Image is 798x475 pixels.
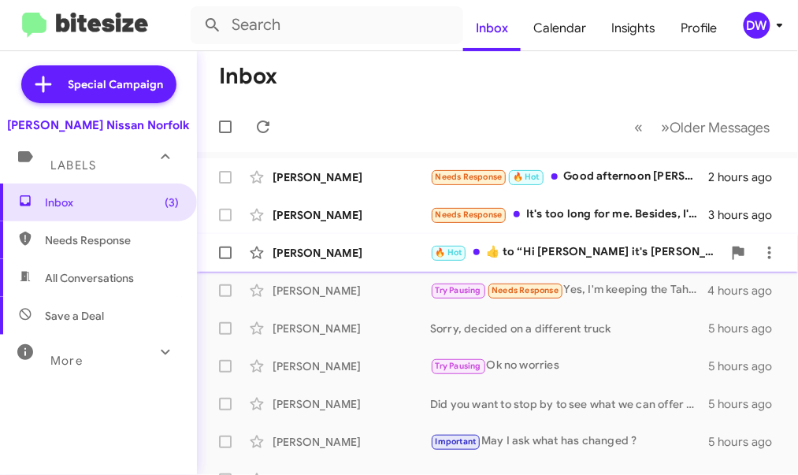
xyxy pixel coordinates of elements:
div: Ok no worries [430,357,709,375]
div: Did you want to stop by to see what we can offer you ? [430,396,709,412]
div: Sorry, decided on a different truck [430,321,709,336]
div: May I ask what has changed ? [430,432,709,451]
span: Needs Response [436,210,503,220]
div: [PERSON_NAME] Nissan Norfolk [8,117,190,133]
span: Special Campaign [69,76,164,92]
h1: Inbox [219,64,277,89]
div: 5 hours ago [709,321,785,336]
span: Needs Response [436,172,503,182]
button: DW [730,12,781,39]
div: [PERSON_NAME] [273,283,430,299]
span: 🔥 Hot [513,172,540,182]
div: It's too long for me. Besides, I've already been there with my wife and she bought a 2025 Nissan ... [430,206,709,224]
nav: Page navigation example [625,111,779,143]
span: Try Pausing [436,361,481,371]
div: 5 hours ago [709,396,785,412]
span: (3) [165,195,179,210]
span: Important [436,436,477,447]
a: Special Campaign [21,65,176,103]
div: [PERSON_NAME] [273,396,430,412]
div: 2 hours ago [709,169,785,185]
span: « [634,117,643,137]
span: Older Messages [670,119,770,136]
div: [PERSON_NAME] [273,207,430,223]
div: 4 hours ago [708,283,785,299]
span: Try Pausing [436,285,481,295]
span: All Conversations [45,270,134,286]
div: [PERSON_NAME] [273,358,430,374]
div: ​👍​ to “ Hi [PERSON_NAME] it's [PERSON_NAME] at [PERSON_NAME] Nissan of [GEOGRAPHIC_DATA]. I just... [430,243,722,262]
div: [PERSON_NAME] [273,169,430,185]
div: 3 hours ago [709,207,785,223]
div: 5 hours ago [709,358,785,374]
span: Needs Response [492,285,559,295]
span: Labels [50,158,96,173]
a: Inbox [463,6,521,51]
div: Yes, I'm keeping the Tahoe for now [430,281,708,299]
a: Profile [669,6,730,51]
button: Previous [625,111,652,143]
span: More [50,354,83,368]
input: Search [191,6,463,44]
div: DW [744,12,770,39]
div: [PERSON_NAME] [273,245,430,261]
span: » [661,117,670,137]
span: Save a Deal [45,308,104,324]
div: [PERSON_NAME] [273,321,430,336]
a: Insights [599,6,669,51]
span: Inbox [45,195,179,210]
span: 🔥 Hot [436,247,462,258]
div: [PERSON_NAME] [273,434,430,450]
div: 5 hours ago [709,434,785,450]
button: Next [651,111,779,143]
div: Good afternoon [PERSON_NAME] would like OTD numbers on Stock #: SN660023. [430,168,709,186]
span: Needs Response [45,232,179,248]
a: Calendar [521,6,599,51]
